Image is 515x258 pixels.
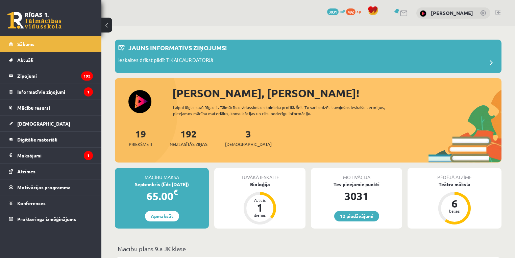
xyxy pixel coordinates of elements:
a: 3[DEMOGRAPHIC_DATA] [225,128,272,148]
span: 3031 [327,8,339,15]
div: dienas [250,213,270,217]
a: Aktuāli [9,52,93,68]
span: € [173,187,178,197]
a: Maksājumi1 [9,148,93,163]
div: Mācību maksa [115,168,209,181]
a: [PERSON_NAME] [431,9,473,16]
div: Pēdējā atzīme [408,168,501,181]
div: 6 [444,198,465,209]
span: [DEMOGRAPHIC_DATA] [17,121,70,127]
a: Atzīmes [9,164,93,179]
span: Aktuāli [17,57,33,63]
a: Informatīvie ziņojumi1 [9,84,93,100]
span: xp [357,8,361,14]
div: 3031 [311,188,402,204]
a: Konferences [9,195,93,211]
a: Jauns informatīvs ziņojums! Ieskaites drīkst pildīt TIKAI CAUR DATORU! [118,43,498,70]
div: Bioloģija [214,181,305,188]
div: Septembris (līdz [DATE]) [115,181,209,188]
a: 192Neizlasītās ziņas [170,128,207,148]
legend: Informatīvie ziņojumi [17,84,93,100]
a: 12 piedāvājumi [334,211,379,221]
span: Sākums [17,41,34,47]
div: balles [444,209,465,213]
span: Neizlasītās ziņas [170,141,207,148]
a: Bioloģija Atlicis 1 dienas [214,181,305,225]
div: Atlicis [250,198,270,202]
div: Tuvākā ieskaite [214,168,305,181]
p: Jauns informatīvs ziņojums! [128,43,227,52]
a: Proktoringa izmēģinājums [9,211,93,227]
span: Mācību resursi [17,105,50,111]
i: 1 [84,151,93,160]
span: 492 [346,8,355,15]
i: 1 [84,87,93,96]
span: mP [340,8,345,14]
span: [DEMOGRAPHIC_DATA] [225,141,272,148]
p: Mācību plāns 9.a JK klase [118,244,499,253]
img: Marija Gudrenika [420,10,426,17]
a: Ziņojumi192 [9,68,93,84]
a: Apmaksāt [145,211,179,221]
a: Teātra māksla 6 balles [408,181,501,225]
legend: Maksājumi [17,148,93,163]
i: 192 [81,71,93,81]
a: [DEMOGRAPHIC_DATA] [9,116,93,131]
div: Motivācija [311,168,402,181]
span: Priekšmeti [129,141,152,148]
div: 65.00 [115,188,209,204]
span: Proktoringa izmēģinājums [17,216,76,222]
div: [PERSON_NAME], [PERSON_NAME]! [172,85,501,101]
a: Rīgas 1. Tālmācības vidusskola [7,12,62,29]
p: Ieskaites drīkst pildīt TIKAI CAUR DATORU! [118,56,213,66]
div: Teātra māksla [408,181,501,188]
a: Mācību resursi [9,100,93,115]
span: Digitālie materiāli [17,136,57,143]
a: Digitālie materiāli [9,132,93,147]
a: 3031 mP [327,8,345,14]
span: Motivācijas programma [17,184,71,190]
a: Sākums [9,36,93,52]
span: Konferences [17,200,46,206]
legend: Ziņojumi [17,68,93,84]
a: Motivācijas programma [9,179,93,195]
div: Tev pieejamie punkti [311,181,402,188]
a: 492 xp [346,8,364,14]
a: 19Priekšmeti [129,128,152,148]
div: Laipni lūgts savā Rīgas 1. Tālmācības vidusskolas skolnieka profilā. Šeit Tu vari redzēt tuvojošo... [173,104,405,116]
span: Atzīmes [17,168,35,174]
div: 1 [250,202,270,213]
